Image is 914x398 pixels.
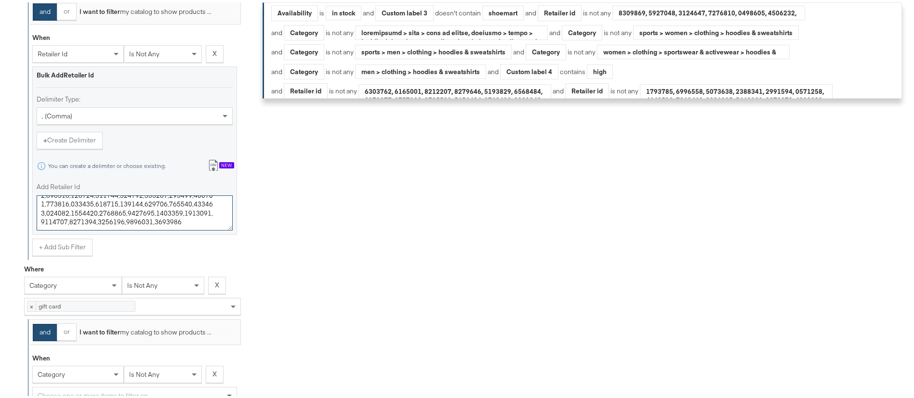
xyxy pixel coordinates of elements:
button: X [206,363,224,381]
button: or [57,321,77,338]
div: and [271,62,486,77]
div: 6303762, 6165001, 8212207, 8279646, 5193829, 6568484, 0172277, 2757192, 2795591, 5656494, 2768433... [359,82,551,96]
div: doesn't contain [434,6,482,15]
button: +Create Delimiter [37,129,103,147]
div: high [587,62,612,77]
div: is not any [582,6,612,15]
div: and [363,3,524,19]
textarea: 4244218,5669440,8343564,6264318,9192484,1955066,2730345,2540309,0210543,8298684,9653925,4781987,0... [37,193,233,229]
div: Category [284,62,324,77]
label: Delimiter Type: [37,92,233,102]
label: Add Retailer Id [37,180,233,189]
strong: X [212,47,217,56]
div: Retailer id [284,81,327,96]
div: Category [284,42,324,57]
button: X [206,43,224,60]
div: is not any [328,84,358,93]
div: You can create a delimiter or choose existing. [48,160,166,167]
span: × [27,299,36,308]
div: is not any [609,84,640,93]
button: + Add Sub Filter [32,236,93,254]
strong: I want to filter [79,325,120,334]
div: is not any [324,65,355,74]
strong: + [43,133,47,142]
div: Where [24,262,44,271]
div: Custom label 4 [501,62,558,77]
span: is not any [127,279,158,287]
div: contains [558,65,587,74]
div: 1793785, 6996558, 5073638, 2388341, 2991594, 0571258, 4642513, 7969469, 2026805, 5662181, 2378378... [640,82,832,96]
div: and [513,42,790,58]
div: is not any [602,26,633,35]
div: my catalog to show products ... [77,5,212,14]
div: 8309869, 5927048, 3124647, 7276810, 0498605, 4506232, 3475413, 2669238, 4967902, 5270687, 4934555... [613,3,805,18]
div: sports > women > clothing > hoodies & sweatshirts [634,23,798,38]
div: gift card [39,300,140,308]
div: and [271,23,548,39]
span: category [38,368,65,376]
span: , (comma) [42,109,72,118]
span: is not any [129,368,159,376]
div: Availability [272,3,318,18]
span: retailer id [38,47,67,56]
div: and [271,81,551,97]
strong: X [212,367,217,376]
div: and [525,3,805,19]
div: and [553,81,833,97]
strong: X [215,278,219,287]
span: category [29,279,57,287]
div: sports > men > clothing > hoodies & sweatshirts [356,42,511,57]
div: is not any [566,45,597,54]
div: is [318,6,326,15]
button: X [208,274,226,292]
div: Retailer id [538,3,581,18]
div: Category [526,42,566,57]
div: shoemart [483,3,523,18]
div: in stock [326,3,361,18]
button: and [33,321,57,339]
div: Category [284,23,324,38]
div: women > clothing > sportswear & activewear > hoodies & sweatshirts [597,42,789,57]
div: and [271,42,512,58]
div: New [219,160,234,167]
div: and [488,62,613,77]
div: Bulk Add Retailer Id [37,68,233,77]
div: When [32,31,50,40]
div: is not any [324,26,355,35]
div: When [32,351,50,360]
div: men > clothing > hoodies & sweatshirts [356,62,486,77]
button: or [57,0,77,18]
div: Retailer id [566,81,609,96]
div: is not any [324,45,355,54]
div: and [549,23,799,39]
div: loremipsumd > sita > cons ad elitse, doeiusmo > tempo > incidi utlab, etdo > magn aliq enimadmi >... [356,23,547,38]
strong: I want to filter [79,5,120,13]
div: Category [562,23,602,38]
div: Custom label 3 [376,3,433,18]
button: New [201,154,241,172]
span: is not any [129,47,159,56]
button: and [33,1,57,18]
div: my catalog to show products ... [77,325,212,334]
